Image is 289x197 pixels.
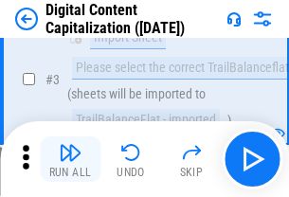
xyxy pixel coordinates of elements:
[161,136,222,182] button: Skip
[40,136,100,182] button: Run All
[251,8,274,30] img: Settings menu
[180,167,204,178] div: Skip
[45,72,60,87] span: # 3
[49,167,92,178] div: Run All
[226,11,242,27] img: Support
[15,8,38,30] img: Back
[90,27,166,49] div: Import Sheet
[180,141,203,164] img: Skip
[59,141,81,164] img: Run All
[119,141,142,164] img: Undo
[100,136,161,182] button: Undo
[237,144,267,174] img: Main button
[72,109,220,132] div: TrailBalanceFlat - imported
[45,1,219,37] div: Digital Content Capitalization ([DATE])
[117,167,145,178] div: Undo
